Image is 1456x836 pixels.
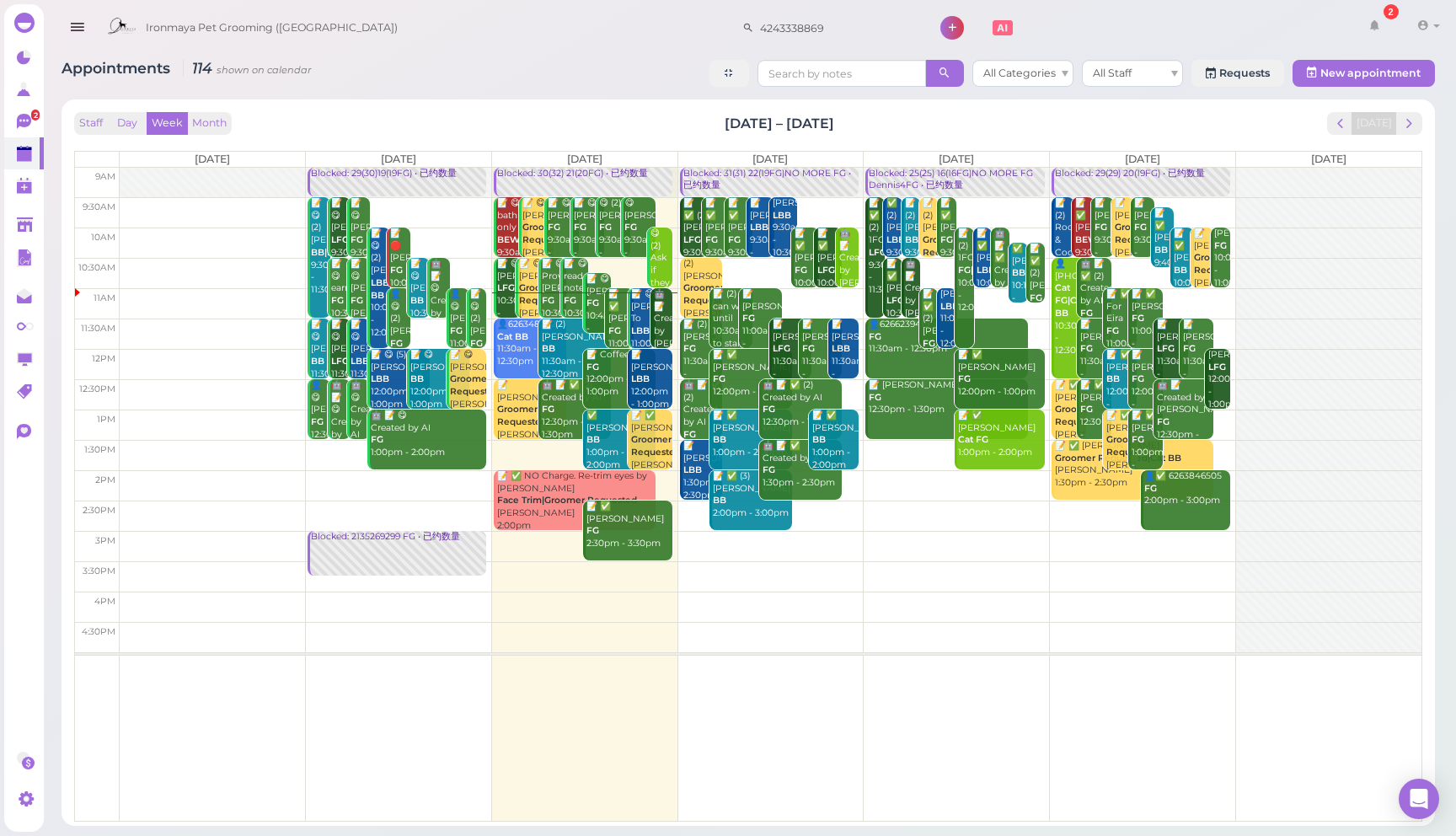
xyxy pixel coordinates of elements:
[586,297,599,308] b: FG
[586,362,599,372] b: FG
[183,59,312,77] i: 114
[542,404,554,415] b: FG
[574,222,586,233] b: FG
[757,60,926,87] input: Search by notes
[1143,470,1230,507] div: 👤✅ 6263846505 2:00pm - 3:00pm
[1352,112,1397,135] button: [DATE]
[1173,228,1193,314] div: 📝 ✅ [PERSON_NAME] 10:00am - 11:00am
[449,288,469,375] div: 👤😋 [PERSON_NAME] 11:00am - 12:00pm
[409,349,469,410] div: 📝 😋 [PERSON_NAME] 12:00pm - 1:00pm
[1105,349,1137,423] div: 📝 ✅ [PERSON_NAME] 12:00pm - 1:00pm
[886,197,902,284] div: ✅ (2) [PERSON_NAME] 9:30am - 10:30am
[682,168,859,192] div: Blocked: 31(31) 22(19FG)NO MORE FG • 已约数量
[541,319,611,380] div: 📝 (2) [PERSON_NAME] 11:30am - 12:30pm
[653,288,673,399] div: 🤖 📝 Created by [PERSON_NAME] 11:00am - 12:00pm
[1293,60,1435,87] button: New appointment
[886,295,904,306] b: LFG
[1075,234,1132,245] b: BEWARE|FG
[371,373,389,384] b: LBB
[713,495,726,506] b: BB
[905,234,918,245] b: BB
[608,288,633,375] div: 📝 ✅ [PERSON_NAME] 11:00am - 12:00pm
[682,440,723,501] div: 📝 [PERSON_NAME] 1:30pm - 2:30pm
[310,379,330,466] div: 👤😋 [PERSON_NAME] 12:30pm - 1:30pm
[1193,228,1213,327] div: 📝 [PERSON_NAME] [PERSON_NAME] 10:00am - 11:00am
[350,319,370,405] div: 📝 😋 [PERSON_NAME] 11:30am - 12:30pm
[496,379,566,466] div: 📝 [PERSON_NAME] [PERSON_NAME] 12:30pm - 1:30pm
[331,295,344,306] b: FG
[762,440,842,490] div: 🤖 📝 ✅ Created by AI 1:30pm - 2:30pm
[1213,228,1231,289] div: [PERSON_NAME] 10:00am - 11:00am
[993,228,1009,351] div: 🤖 📝 ✅ Created by AI 10:00am - 11:00am
[868,379,1027,416] div: 📝 [PERSON_NAME] 12:30pm - 1:30pm
[728,234,741,245] b: FG
[958,265,987,276] b: FG|BB
[94,596,115,607] span: 4pm
[331,234,349,245] b: LFG
[1156,319,1188,393] div: 📝 [PERSON_NAME] 11:30am - 12:30pm
[957,349,1044,399] div: 📝 ✅ [PERSON_NAME] 12:00pm - 1:00pm
[310,319,330,405] div: 📝 😋 [PERSON_NAME] 11:30am - 12:30pm
[217,64,312,76] small: shown on calendar
[749,197,774,271] div: 📝 [PERSON_NAME] 9:30am - 10:30am
[650,228,672,450] div: 😋 (2) Ask if they need to buy cat litter(bought bucket last time) 10:00am - 11:00am
[370,410,487,459] div: 🤖 📝 😋 Created by AI 1:00pm - 2:00pm
[1054,440,1213,490] div: 📝 ✅ [PERSON_NAME] [PERSON_NAME] 1:30pm - 2:30pm
[1079,379,1111,453] div: 📝 ✅ [PERSON_NAME] 12:30pm - 1:30pm
[496,470,656,532] div: 📝 ✅ NO Charge. Re-trim eyes by [PERSON_NAME] [PERSON_NAME] 2:00pm
[712,470,792,520] div: 📝 ✅ (3) [PERSON_NAME] 2:00pm - 3:00pm
[497,495,637,506] b: Face Trim|Groomer Requested
[741,288,782,362] div: 📝 [PERSON_NAME] 11:00am - 12:00pm
[1208,362,1226,372] b: LFG
[563,258,588,345] div: 📝 😋 read notes 10:30am - 11:30am
[763,404,775,415] b: FG
[586,273,611,347] div: 📝 😋 [PERSON_NAME] 10:45am - 11:45am
[331,356,349,367] b: LFG
[1207,349,1230,410] div: [PERSON_NAME] 12:00pm - 1:00pm
[886,234,905,245] b: LBB
[939,288,955,350] div: [PERSON_NAME] 11:00am - 12:00pm
[542,343,555,354] b: BB
[754,14,918,41] input: Search customer
[330,258,351,345] div: 📝 😋 earmite 10:30am - 11:30am
[83,505,115,516] span: 2:30pm
[939,153,974,165] span: [DATE]
[470,338,483,349] b: FG
[599,222,612,233] b: FG
[958,373,971,384] b: FG
[958,434,988,445] b: Cat FG
[83,201,115,212] span: 9:30am
[831,319,858,393] div: 📝 [PERSON_NAME] 11:30am - 12:30pm
[742,313,755,324] b: FG
[371,277,407,301] b: LBB|Cat BB
[107,112,147,135] button: Day
[1106,373,1120,384] b: BB
[608,325,621,336] b: FG
[94,292,115,303] span: 11am
[310,168,486,180] div: Blocked: 29(30)19(19FG) • 已约数量
[1327,112,1353,135] button: prev
[631,434,696,458] b: Groomer Requested|FG
[750,222,768,233] b: LBB
[92,353,115,364] span: 12pm
[802,343,815,354] b: FG
[541,258,566,345] div: 📝 😋 Provielle [PERSON_NAME] 10:30am - 11:30am
[923,234,988,258] b: Groomer Requested|FG
[704,197,730,284] div: 📝 ✅ [PERSON_NAME] 9:30am - 10:30am
[95,474,115,485] span: 2pm
[1183,343,1196,354] b: FG
[1115,222,1186,245] b: Groomer Requested|LBB
[1080,404,1093,415] b: FG
[1191,60,1284,87] a: Requests
[976,228,992,314] div: 📝 ✅ [PERSON_NAME] 10:00am - 11:00am
[1384,4,1399,19] div: 2
[1054,197,1074,308] div: 📝 (2) Rockee & Coco 9:30am - 10:30am
[83,565,115,576] span: 3:30pm
[838,228,859,351] div: 🤖 📝 Created by [PERSON_NAME] 10:00am - 11:00am
[1157,416,1170,427] b: FG
[817,265,835,276] b: LFG
[381,153,416,165] span: [DATE]
[31,110,40,121] span: 2
[977,265,995,276] b: LBB
[763,464,775,475] b: FG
